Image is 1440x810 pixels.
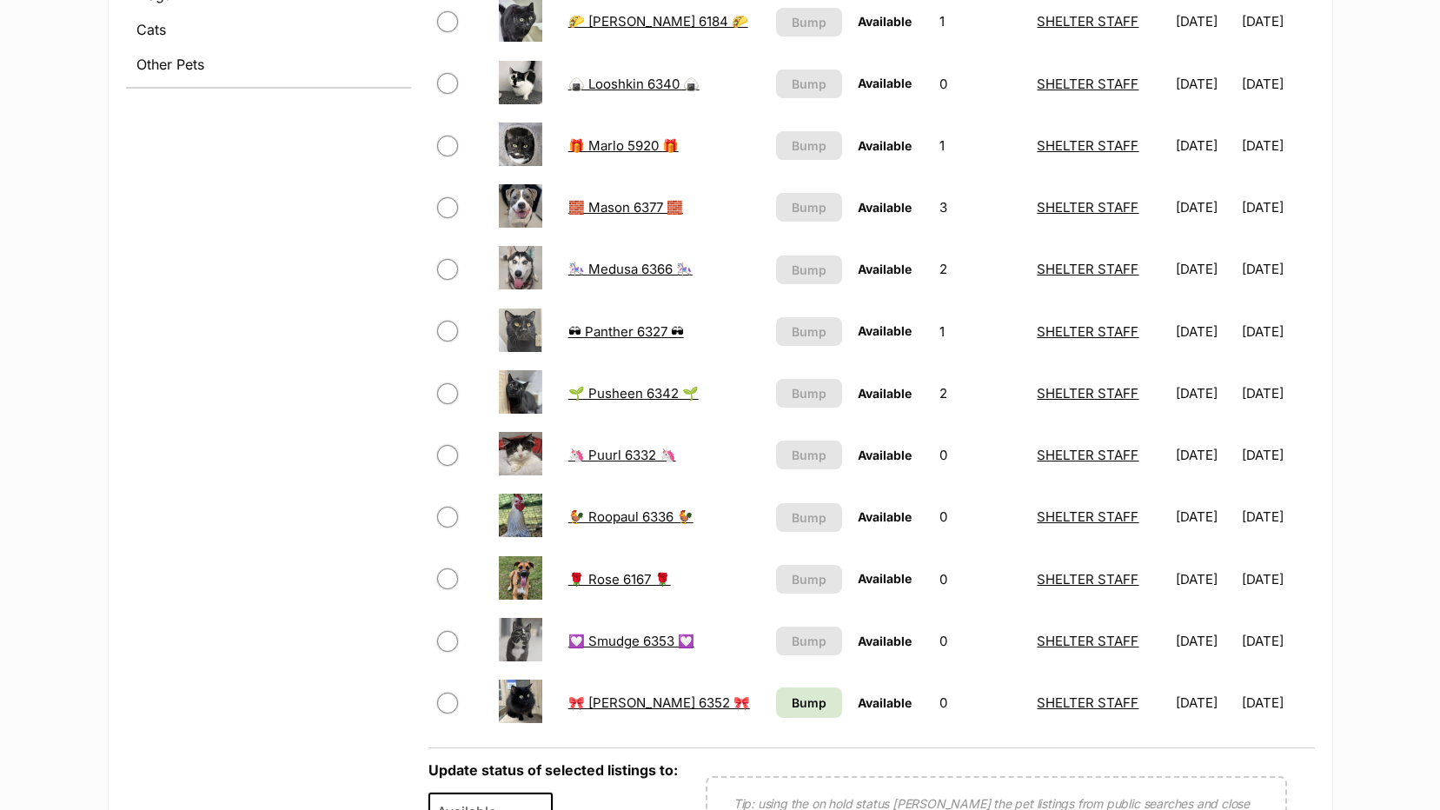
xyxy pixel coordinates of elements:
a: SHELTER STAFF [1037,385,1138,402]
a: 🌹 Rose 6167 🌹 [568,571,671,588]
button: Bump [776,441,842,469]
td: [DATE] [1242,177,1313,237]
td: [DATE] [1169,425,1240,485]
span: Bump [792,75,826,93]
a: 🦄 Puurl 6332 🦄 [568,447,676,463]
td: [DATE] [1242,673,1313,733]
a: SHELTER STAFF [1037,76,1138,92]
a: 💟 Smudge 6353 💟 [568,633,694,649]
td: [DATE] [1242,302,1313,362]
span: Available [858,386,912,401]
button: Bump [776,193,842,222]
td: 2 [932,363,1028,423]
a: 🧱 Mason 6377 🧱 [568,199,683,216]
a: Other Pets [126,49,411,80]
td: [DATE] [1242,363,1313,423]
td: [DATE] [1242,239,1313,299]
td: 1 [932,302,1028,362]
a: Bump [776,687,842,718]
a: SHELTER STAFF [1037,13,1138,30]
td: [DATE] [1169,239,1240,299]
a: SHELTER STAFF [1037,137,1138,154]
a: SHELTER STAFF [1037,571,1138,588]
span: Bump [792,261,826,279]
td: [DATE] [1169,549,1240,609]
td: [DATE] [1242,487,1313,547]
td: [DATE] [1169,673,1240,733]
a: 🕶 Panther 6327 🕶 [568,323,684,340]
span: Available [858,200,912,215]
td: [DATE] [1242,549,1313,609]
span: Bump [792,632,826,650]
label: Update status of selected listings to: [428,761,678,779]
button: Bump [776,379,842,408]
td: 0 [932,487,1028,547]
span: Bump [792,136,826,155]
td: [DATE] [1242,54,1313,114]
button: Bump [776,317,842,346]
td: [DATE] [1169,363,1240,423]
button: Bump [776,70,842,98]
span: Available [858,695,912,710]
a: SHELTER STAFF [1037,323,1138,340]
td: [DATE] [1242,116,1313,176]
span: Bump [792,384,826,402]
button: Bump [776,565,842,594]
td: [DATE] [1169,116,1240,176]
button: Bump [776,256,842,284]
a: SHELTER STAFF [1037,633,1138,649]
span: Available [858,571,912,586]
button: Bump [776,8,842,37]
td: 0 [932,549,1028,609]
a: 🌱 Pusheen 6342 🌱 [568,385,699,402]
span: Available [858,14,912,29]
span: Bump [792,446,826,464]
td: 2 [932,239,1028,299]
span: Bump [792,322,826,341]
a: SHELTER STAFF [1037,508,1138,525]
a: 🎠 Medusa 6366 🎠 [568,261,693,277]
a: SHELTER STAFF [1037,447,1138,463]
a: SHELTER STAFF [1037,199,1138,216]
span: Available [858,262,912,276]
span: Available [858,323,912,338]
span: Available [858,448,912,462]
span: Bump [792,13,826,31]
span: Bump [792,508,826,527]
a: 🌮 [PERSON_NAME] 6184 🌮 [568,13,748,30]
a: SHELTER STAFF [1037,694,1138,711]
td: [DATE] [1242,425,1313,485]
a: 🐓 Roopaul 6336 🐓 [568,508,693,525]
span: Available [858,76,912,90]
td: [DATE] [1169,302,1240,362]
button: Bump [776,627,842,655]
td: [DATE] [1242,611,1313,671]
td: 0 [932,54,1028,114]
button: Bump [776,131,842,160]
button: Bump [776,503,842,532]
a: 🍙 Looshkin 6340 🍙 [568,76,700,92]
td: 0 [932,673,1028,733]
td: [DATE] [1169,611,1240,671]
td: 1 [932,116,1028,176]
td: [DATE] [1169,487,1240,547]
td: [DATE] [1169,177,1240,237]
td: [DATE] [1169,54,1240,114]
span: Available [858,509,912,524]
span: Bump [792,694,826,712]
span: Bump [792,198,826,216]
td: 0 [932,425,1028,485]
a: SHELTER STAFF [1037,261,1138,277]
span: Bump [792,570,826,588]
td: 3 [932,177,1028,237]
a: 🎁 Marlo 5920 🎁 [568,137,679,154]
a: 🎀 [PERSON_NAME] 6352 🎀 [568,694,750,711]
a: Cats [126,14,411,45]
span: Available [858,138,912,153]
span: Available [858,634,912,648]
td: 0 [932,611,1028,671]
